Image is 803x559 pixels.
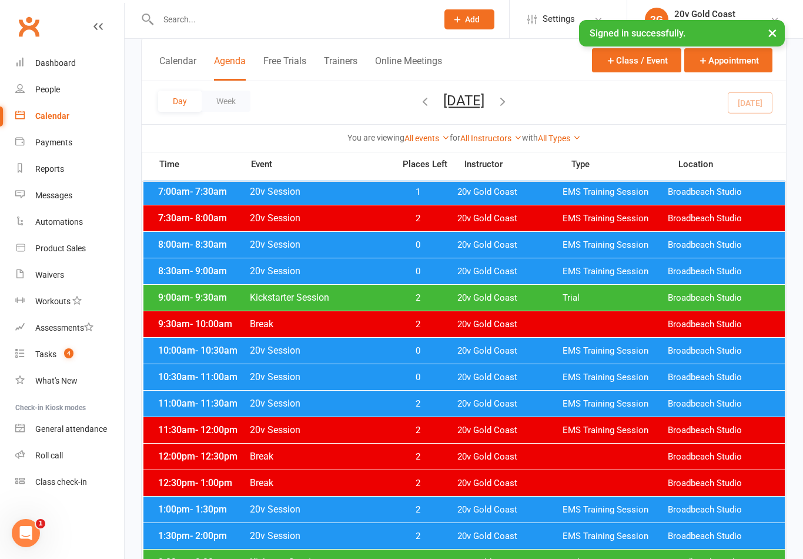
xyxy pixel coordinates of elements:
span: 20v Session [249,265,387,277]
div: People [35,85,60,94]
span: EMS Training Session [563,213,668,224]
a: Class kiosk mode [15,469,124,495]
span: 2 [387,478,449,489]
span: 20v Session [249,530,387,541]
button: Agenda [214,55,246,81]
span: Break [249,477,387,488]
span: Broadbeach Studio [668,239,773,251]
span: Instructor [464,160,571,169]
a: Messages [15,182,124,209]
span: EMS Training Session [563,187,668,198]
span: - 1:30pm [190,504,227,515]
span: 20v Session [249,398,387,409]
a: General attendance kiosk mode [15,416,124,442]
span: Broadbeach Studio [668,345,773,357]
span: 20v Gold Coast [457,345,563,357]
span: Broadbeach Studio [668,504,773,515]
iframe: Intercom live chat [12,519,40,547]
a: All Types [538,134,581,143]
div: Roll call [35,451,63,460]
span: 0 [387,345,449,357]
span: Time [156,159,250,173]
span: 11:00am [155,398,249,409]
span: 9:30am [155,318,249,330]
span: - 8:30am [190,239,227,250]
button: Class / Event [592,48,681,72]
span: Broadbeach Studio [668,372,773,383]
div: 20v Gold Coast [674,19,735,30]
span: Broadbeach Studio [668,451,773,462]
div: Tasks [35,350,56,359]
button: Day [158,91,202,112]
span: 1 [387,187,449,198]
span: - 9:00am [190,265,227,277]
span: 12:00pm [155,451,249,462]
span: Kickstarter Session [249,292,387,303]
strong: for [450,133,460,142]
span: - 7:30am [190,186,227,197]
span: 4 [64,348,73,358]
div: Reports [35,164,64,174]
div: What's New [35,376,78,385]
button: Online Meetings [375,55,442,81]
a: Automations [15,209,124,235]
span: 20v Gold Coast [457,372,563,383]
span: - 11:30am [195,398,237,409]
strong: You are viewing [347,133,404,142]
span: - 1:00pm [195,477,232,488]
span: 20v Gold Coast [457,292,563,304]
span: 20v Gold Coast [457,187,563,198]
span: - 10:30am [195,345,237,356]
a: Workouts [15,288,124,315]
span: 2 [387,319,449,330]
span: EMS Training Session [563,372,668,383]
span: 11:30am [155,424,249,435]
span: - 9:30am [190,292,227,303]
div: Assessments [35,323,93,332]
span: - 10:00am [190,318,232,330]
a: All Instructors [460,134,522,143]
span: 20v Session [249,424,387,435]
span: 20v Gold Coast [457,425,563,436]
span: Broadbeach Studio [668,266,773,277]
span: EMS Training Session [563,345,668,357]
span: Event [250,159,394,170]
span: 0 [387,372,449,383]
span: EMS Training Session [563,398,668,410]
span: 20v Gold Coast [457,531,563,542]
span: EMS Training Session [563,239,668,251]
span: 20v Session [249,371,387,382]
span: - 12:00pm [195,424,237,435]
span: Broadbeach Studio [668,398,773,410]
a: Calendar [15,103,124,129]
button: [DATE] [443,92,484,109]
span: 1:00pm [155,504,249,515]
button: Free Trials [263,55,306,81]
span: 10:30am [155,371,249,382]
span: 2 [387,504,449,515]
span: - 11:00am [195,371,237,382]
span: 20v Session [249,345,387,356]
span: EMS Training Session [563,504,668,515]
span: Broadbeach Studio [668,531,773,542]
span: EMS Training Session [563,531,668,542]
span: - 8:00am [190,212,227,224]
span: 20v Session [249,504,387,515]
div: Waivers [35,270,64,279]
div: Workouts [35,297,71,306]
span: 20v Gold Coast [457,478,563,489]
span: 1:30pm [155,530,249,541]
span: 20v Session [249,186,387,197]
span: 20v Gold Coast [457,319,563,330]
span: Add [465,15,480,24]
span: Broadbeach Studio [668,292,773,304]
div: General attendance [35,424,107,434]
span: Signed in successfully. [590,28,685,39]
span: 0 [387,266,449,277]
span: Break [249,318,387,330]
span: 7:00am [155,186,249,197]
span: 9:00am [155,292,249,303]
button: Trainers [324,55,357,81]
a: All events [404,134,450,143]
a: Assessments [15,315,124,341]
